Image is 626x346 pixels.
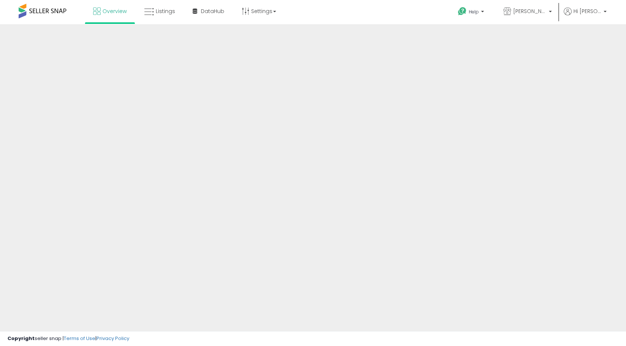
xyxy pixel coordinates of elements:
i: Get Help [458,7,467,16]
span: Hi [PERSON_NAME] [573,7,601,15]
span: [PERSON_NAME] STORE [513,7,547,15]
a: Help [452,1,491,24]
a: Hi [PERSON_NAME] [564,7,607,24]
span: Help [469,9,479,15]
span: Listings [156,7,175,15]
span: Overview [102,7,127,15]
span: DataHub [201,7,224,15]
